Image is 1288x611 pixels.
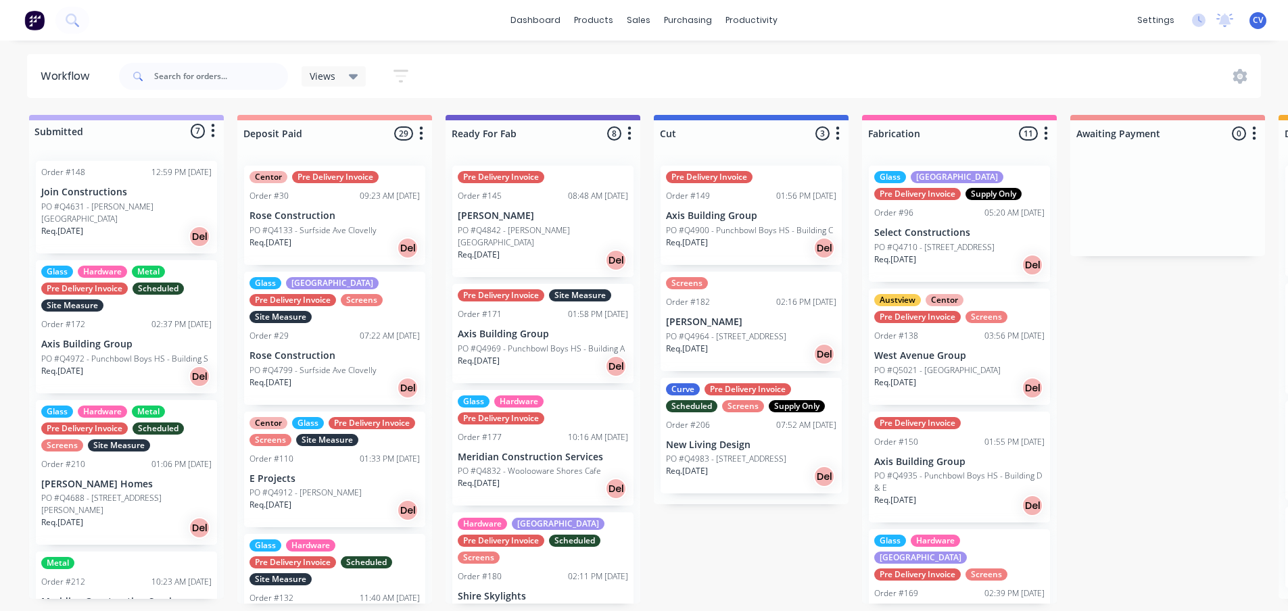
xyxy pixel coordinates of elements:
p: Req. [DATE] [874,376,916,389]
div: ScreensOrder #18202:16 PM [DATE][PERSON_NAME]PO #Q4964 - [STREET_ADDRESS]Req.[DATE]Del [661,272,842,371]
p: West Avenue Group [874,350,1045,362]
p: Rose Construction [249,210,420,222]
div: Site Measure [249,311,312,323]
a: dashboard [504,10,567,30]
div: Glass[GEOGRAPHIC_DATA]Pre Delivery InvoiceScreensSite MeasureOrder #2907:22 AM [DATE]Rose Constru... [244,272,425,405]
div: 10:23 AM [DATE] [151,576,212,588]
div: Order #149 [666,190,710,202]
div: Order #212 [41,576,85,588]
div: Del [189,366,210,387]
div: 02:39 PM [DATE] [984,587,1045,600]
p: Axis Building Group [458,328,628,340]
div: Pre Delivery Invoice [874,311,961,323]
div: GlassHardwarePre Delivery InvoiceOrder #17710:16 AM [DATE]Meridian Construction ServicesPO #Q4832... [452,390,634,506]
span: Views [310,69,335,83]
p: PO #Q4710 - [STREET_ADDRESS] [874,241,995,253]
div: Order #138 [874,330,918,342]
div: Order #171 [458,308,502,320]
div: settings [1130,10,1181,30]
div: Screens [965,568,1007,581]
div: Hardware [494,395,544,408]
p: Req. [DATE] [666,237,708,249]
div: Pre Delivery Invoice [41,283,128,295]
div: Pre Delivery Invoice [249,294,336,306]
div: Pre Delivery Invoice [458,171,544,183]
div: CurvePre Delivery InvoiceScheduledScreensSupply OnlyOrder #20607:52 AM [DATE]New Living DesignPO ... [661,378,842,494]
div: Site Measure [88,439,150,451]
div: [GEOGRAPHIC_DATA] [286,277,379,289]
div: Austview [874,294,921,306]
p: Shire Skylights [458,591,628,602]
p: Req. [DATE] [249,499,291,511]
p: PO #Q4133 - Surfside Ave Clovelly [249,224,377,237]
div: Pre Delivery Invoice [705,383,791,395]
p: Req. [DATE] [249,237,291,249]
div: Centor [249,171,287,183]
div: [GEOGRAPHIC_DATA] [512,518,604,530]
div: Metal [41,557,74,569]
p: Req. [DATE] [666,465,708,477]
div: Del [605,356,627,377]
div: 09:23 AM [DATE] [360,190,420,202]
div: Order #14812:59 PM [DATE]Join ConstructionsPO #Q4631 - [PERSON_NAME][GEOGRAPHIC_DATA]Req.[DATE]Del [36,161,217,253]
p: PO #Q4900 - Punchbowl Boys HS - Building C [666,224,833,237]
p: [PERSON_NAME] [458,210,628,222]
div: Order #150 [874,436,918,448]
div: Pre Delivery Invoice [41,422,128,435]
p: E Projects [249,473,420,485]
div: Hardware [286,539,335,552]
div: 01:58 PM [DATE] [568,308,628,320]
div: Order #110 [249,453,293,465]
div: Pre Delivery Invoice [666,171,753,183]
div: Del [813,466,835,487]
div: productivity [719,10,784,30]
img: Factory [24,10,45,30]
div: Order #96 [874,207,913,219]
p: Req. [DATE] [874,253,916,266]
div: Del [1022,377,1043,399]
span: CV [1253,14,1263,26]
p: Req. [DATE] [666,343,708,355]
div: Del [189,517,210,539]
div: Del [813,237,835,259]
p: New Living Design [666,439,836,451]
div: Hardware [911,535,960,547]
div: Scheduled [133,283,184,295]
div: Centor [249,417,287,429]
div: 10:16 AM [DATE] [568,431,628,443]
div: Hardware [78,266,127,278]
div: 07:52 AM [DATE] [776,419,836,431]
p: PO #Q4832 - Woolooware Shores Cafe [458,465,601,477]
div: Screens [666,277,708,289]
div: Glass [458,395,490,408]
div: Supply Only [965,188,1022,200]
p: PO #Q4631 - [PERSON_NAME][GEOGRAPHIC_DATA] [41,201,212,225]
p: PO #Q4935 - Punchbowl Boys HS - Building D & E [874,470,1045,494]
div: Pre Delivery Invoice [874,568,961,581]
div: Screens [249,434,291,446]
div: Del [1022,254,1043,276]
div: purchasing [657,10,719,30]
div: Screens [458,552,500,564]
p: Axis Building Group [874,456,1045,468]
div: Pre Delivery Invoice [249,556,336,568]
p: PO #Q4964 - [STREET_ADDRESS] [666,331,786,343]
div: products [567,10,620,30]
div: Centor [926,294,963,306]
p: Req. [DATE] [41,225,83,237]
div: Del [605,478,627,499]
div: Order #177 [458,431,502,443]
p: Rose Construction [249,350,420,362]
p: PO #Q4799 - Surfside Ave Clovelly [249,364,377,376]
div: Site Measure [296,434,358,446]
div: Pre Delivery Invoice [292,171,379,183]
div: Del [605,249,627,271]
div: Pre Delivery Invoice [874,417,961,429]
div: Glass [41,406,73,418]
p: PO #Q4969 - Punchbowl Boys HS - Building A [458,343,625,355]
div: Del [813,343,835,365]
div: Del [397,377,419,399]
div: 01:33 PM [DATE] [360,453,420,465]
p: [PERSON_NAME] Homes [41,479,212,490]
div: Order #132 [249,592,293,604]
